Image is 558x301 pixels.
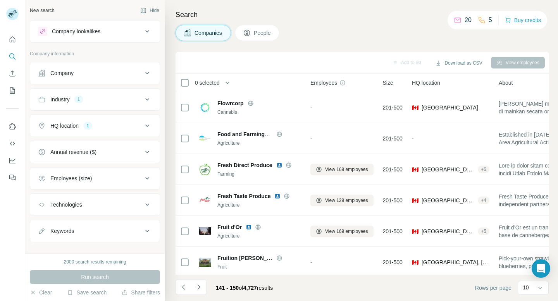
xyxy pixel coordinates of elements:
[217,131,312,137] span: Food and FarmingFood and Farming
[50,201,82,209] div: Technologies
[30,50,160,57] p: Company information
[383,227,403,235] span: 201-500
[30,195,160,214] button: Technologies
[310,259,312,265] span: -
[505,15,541,26] button: Buy credits
[217,140,301,147] div: Agriculture
[217,263,301,270] div: Fruit
[422,104,478,111] span: [GEOGRAPHIC_DATA]
[478,197,489,204] div: + 4
[199,258,211,267] img: Logo of Fruition Berry Farm
[6,32,19,46] button: Quick start
[30,22,160,41] button: Company lookalikes
[422,258,489,266] span: [GEOGRAPHIC_DATA], [GEOGRAPHIC_DATA]
[217,233,301,239] div: Agriculture
[243,285,257,291] span: 4,727
[30,169,160,188] button: Employees (size)
[83,122,92,129] div: 1
[195,79,220,87] span: 0 selected
[383,166,403,173] span: 201-500
[310,226,374,237] button: View 169 employees
[274,193,281,199] img: LinkedIn logo
[30,143,160,161] button: Annual revenue ($)
[199,101,211,114] img: Logo of Flowrcorp
[499,79,513,87] span: About
[412,227,418,235] span: 🇨🇦
[325,197,368,204] span: View 129 employees
[310,195,374,206] button: View 129 employees
[199,132,211,145] img: Logo of Food and FarmingFood and Farming
[50,122,79,130] div: HQ location
[191,279,207,295] button: Navigate to next page
[199,227,211,235] img: Logo of Fruit d'Or
[422,227,475,235] span: [GEOGRAPHIC_DATA], [GEOGRAPHIC_DATA]
[475,284,511,292] span: Rows per page
[30,64,160,82] button: Company
[217,161,272,169] span: Fresh Direct Produce
[325,166,368,173] span: View 169 employees
[430,57,487,69] button: Download as CSV
[50,96,70,103] div: Industry
[6,67,19,80] button: Enrich CSV
[383,135,403,142] span: 201-500
[412,166,418,173] span: 🇨🇦
[50,174,92,182] div: Employees (size)
[52,27,100,35] div: Company lookalikes
[532,259,550,278] div: Open Intercom Messenger
[30,7,54,14] div: New search
[310,135,312,142] span: -
[30,222,160,240] button: Keywords
[217,223,242,231] span: Fruit d'Or
[310,104,312,111] span: -
[30,289,52,296] button: Clear
[523,284,529,291] p: 10
[6,137,19,150] button: Use Surfe API
[412,135,414,142] span: -
[50,227,74,235] div: Keywords
[6,120,19,133] button: Use Surfe on LinkedIn
[465,15,472,25] p: 20
[217,192,270,200] span: Fresh Taste Produce
[325,228,368,235] span: View 169 employees
[276,162,282,168] img: LinkedIn logo
[489,15,492,25] p: 5
[217,254,272,262] span: Fruition [PERSON_NAME] Farm
[383,258,403,266] span: 201-500
[195,29,223,37] span: Companies
[67,289,107,296] button: Save search
[239,285,243,291] span: of
[217,99,244,107] span: Flowrcorp
[422,166,475,173] span: [GEOGRAPHIC_DATA], [GEOGRAPHIC_DATA]
[383,197,403,204] span: 201-500
[30,90,160,109] button: Industry1
[50,148,96,156] div: Annual revenue ($)
[478,228,489,235] div: + 5
[216,285,239,291] span: 141 - 150
[217,202,301,209] div: Agriculture
[310,164,374,175] button: View 169 employees
[6,154,19,168] button: Dashboard
[6,171,19,185] button: Feedback
[246,224,252,230] img: LinkedIn logo
[6,84,19,97] button: My lists
[6,50,19,63] button: Search
[217,171,301,178] div: Farming
[176,279,191,295] button: Navigate to previous page
[383,79,393,87] span: Size
[176,9,549,20] h4: Search
[422,197,475,204] span: [GEOGRAPHIC_DATA], [GEOGRAPHIC_DATA]
[412,104,418,111] span: 🇨🇦
[310,79,337,87] span: Employees
[135,5,165,16] button: Hide
[74,96,83,103] div: 1
[412,197,418,204] span: 🇨🇦
[199,194,211,207] img: Logo of Fresh Taste Produce
[64,258,126,265] div: 2000 search results remaining
[216,285,273,291] span: results
[199,163,211,176] img: Logo of Fresh Direct Produce
[122,289,160,296] button: Share filters
[217,109,301,116] div: Cannabis
[30,116,160,135] button: HQ location1
[383,104,403,111] span: 201-500
[478,166,489,173] div: + 5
